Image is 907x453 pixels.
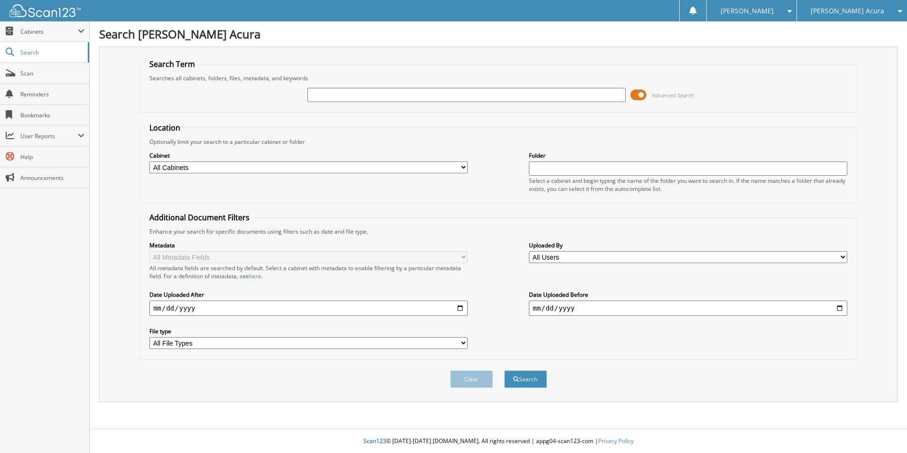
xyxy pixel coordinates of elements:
[811,8,884,14] span: [PERSON_NAME] Acura
[529,241,847,249] label: Uploaded By
[149,301,468,316] input: start
[9,4,81,17] img: scan123-logo-white.svg
[529,291,847,299] label: Date Uploaded Before
[20,90,84,98] span: Reminders
[145,123,185,133] legend: Location
[652,92,694,99] span: Advanced Search
[145,227,852,236] div: Enhance your search for specific documents using filters such as date and file type.
[149,151,468,160] label: Cabinet
[145,74,852,82] div: Searches all cabinets, folders, files, metadata, and keywords
[149,264,468,280] div: All metadata fields are searched by default. Select a cabinet with metadata to enable filtering b...
[149,241,468,249] label: Metadata
[529,177,847,193] div: Select a cabinet and begin typing the name of the folder you want to search in. If the name match...
[20,111,84,119] span: Bookmarks
[249,272,261,280] a: here
[90,430,907,453] div: © [DATE]-[DATE] [DOMAIN_NAME]. All rights reserved | appg04-scan123-com |
[598,437,634,445] a: Privacy Policy
[20,132,78,140] span: User Reports
[20,153,84,161] span: Help
[529,151,847,160] label: Folder
[145,138,852,146] div: Optionally limit your search to a particular cabinet or folder
[145,59,200,69] legend: Search Term
[149,327,468,335] label: File type
[20,48,83,57] span: Search
[721,8,774,14] span: [PERSON_NAME]
[145,212,254,223] legend: Additional Document Filters
[450,370,493,388] button: Clear
[20,174,84,182] span: Announcements
[20,69,84,77] span: Scan
[529,301,847,316] input: end
[99,26,898,42] h1: Search [PERSON_NAME] Acura
[363,437,386,445] span: Scan123
[504,370,547,388] button: Search
[149,291,468,299] label: Date Uploaded After
[20,28,78,36] span: Cabinets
